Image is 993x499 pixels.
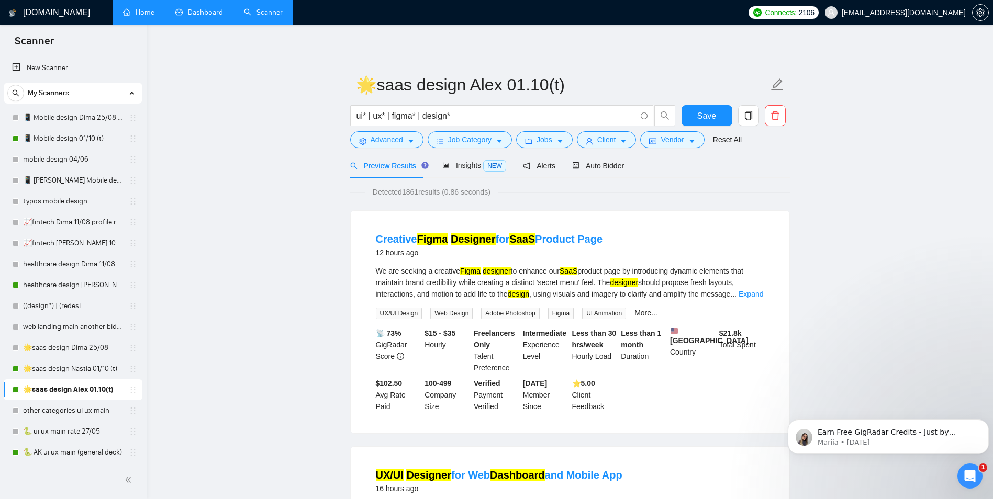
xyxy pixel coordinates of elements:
[129,114,137,122] span: holder
[649,137,656,145] span: idcard
[374,327,423,373] div: GigRadar Score
[376,482,622,495] div: 16 hours ago
[523,379,547,388] b: [DATE]
[828,9,835,16] span: user
[376,329,401,337] b: 📡 73%
[376,233,603,245] a: CreativeFigma DesignerforSaaSProduct Page
[23,337,122,358] a: 🌟saas design Dima 25/08
[577,131,637,148] button: userClientcaret-down
[129,260,137,268] span: holder
[496,137,503,145] span: caret-down
[516,131,573,148] button: folderJobscaret-down
[973,8,988,17] span: setting
[420,161,430,170] div: Tooltip anchor
[717,327,766,373] div: Total Spent
[8,89,24,97] span: search
[640,131,704,148] button: idcardVendorcaret-down
[359,137,366,145] span: setting
[356,109,636,122] input: Search Freelance Jobs...
[509,233,535,245] mark: SaaS
[23,275,122,296] a: healthcare design [PERSON_NAME] 04/06 profile rate
[713,134,742,145] a: Reset All
[784,398,993,471] iframe: Intercom notifications message
[376,246,603,259] div: 12 hours ago
[668,327,717,373] div: Country
[572,162,624,170] span: Auto Bidder
[738,105,759,126] button: copy
[560,267,577,275] mark: SaaS
[406,469,451,481] mark: Designer
[753,8,762,17] img: upwork-logo.png
[129,218,137,226] span: holder
[472,327,521,373] div: Talent Preference
[129,406,137,415] span: holder
[23,191,122,212] a: typos mobile design
[23,233,122,254] a: 📈fintech [PERSON_NAME] 10/07 profile rate
[670,327,749,345] b: [GEOGRAPHIC_DATA]
[129,323,137,331] span: holder
[671,327,678,335] img: 🇺🇸
[586,137,593,145] span: user
[719,329,742,337] b: $ 21.8k
[972,8,989,17] a: setting
[570,378,619,412] div: Client Feedback
[23,400,122,421] a: other categories ui ux main
[417,233,448,245] mark: Figma
[397,353,404,360] span: info-circle
[23,358,122,379] a: 🌟saas design Nastia 01/10 (t)
[34,40,192,50] p: Message from Mariia, sent 1w ago
[129,134,137,143] span: holder
[12,58,134,78] a: New Scanner
[7,85,24,101] button: search
[957,463,983,489] iframe: Intercom live chat
[6,33,62,55] span: Scanner
[481,308,539,319] span: Adobe Photoshop
[619,327,668,373] div: Duration
[556,137,564,145] span: caret-down
[129,385,137,394] span: holder
[376,469,622,481] a: UX/UI Designerfor WebDashboardand Mobile App
[9,5,16,21] img: logo
[23,254,122,275] a: healthcare design Dima 11/08 profile rate
[610,278,638,287] mark: designer
[125,474,135,485] span: double-left
[129,197,137,206] span: holder
[374,378,423,412] div: Avg Rate Paid
[472,378,521,412] div: Payment Verified
[523,329,566,337] b: Intermediate
[474,329,515,349] b: Freelancers Only
[376,469,404,481] mark: UX/UI
[129,344,137,352] span: holder
[129,448,137,457] span: holder
[521,378,570,412] div: Member Since
[572,162,579,169] span: robot
[548,308,574,319] span: Figma
[23,212,122,233] a: 📈fintech Dima 11/08 profile rate without Exclusively (25.08 to 24/7)
[23,128,122,149] a: 📱 Mobile design 01/10 (t)
[428,131,512,148] button: barsJob Categorycaret-down
[597,134,616,145] span: Client
[371,134,403,145] span: Advanced
[129,302,137,310] span: holder
[483,160,506,172] span: NEW
[123,8,154,17] a: homeHome
[23,296,122,316] a: ((design*) | (redesi
[129,176,137,185] span: holder
[350,162,426,170] span: Preview Results
[483,267,511,275] mark: designer
[129,155,137,164] span: holder
[570,327,619,373] div: Hourly Load
[572,329,617,349] b: Less than 30 hrs/week
[34,30,192,247] span: Earn Free GigRadar Credits - Just by Sharing Your Story! 💬 Want more credits for sending proposal...
[28,83,69,104] span: My Scanners
[244,8,283,17] a: searchScanner
[474,379,500,388] b: Verified
[654,105,675,126] button: search
[688,137,696,145] span: caret-down
[730,290,737,298] span: ...
[350,162,358,169] span: search
[129,281,137,289] span: holder
[537,134,552,145] span: Jobs
[765,7,796,18] span: Connects:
